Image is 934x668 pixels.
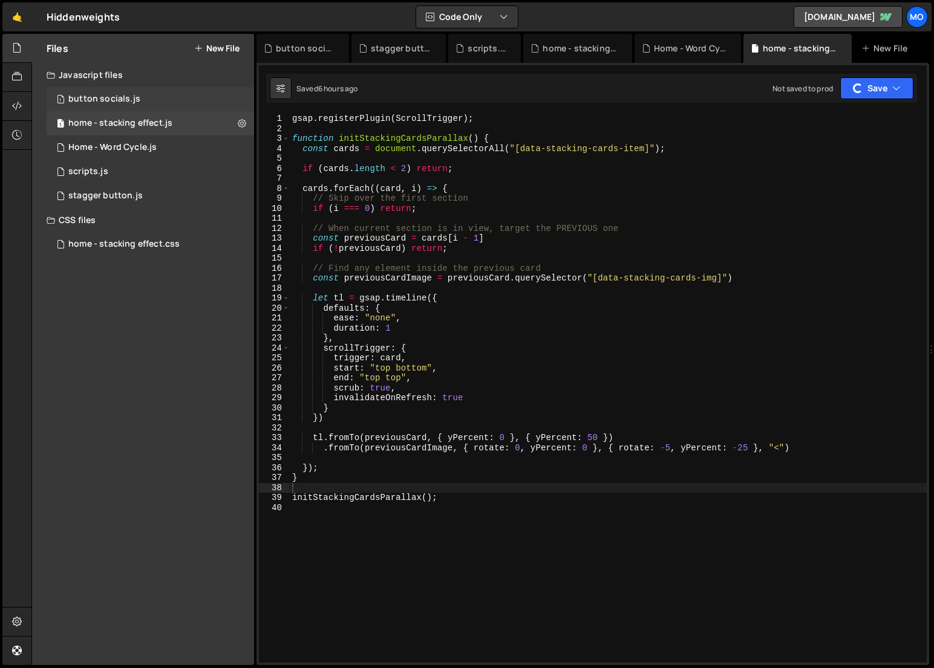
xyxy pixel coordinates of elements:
div: 6 [259,164,290,174]
div: 16703/45700.js [47,87,254,111]
div: 29 [259,393,290,403]
div: CSS files [32,208,254,232]
div: 16703/45650.js [47,111,254,135]
div: home - stacking effect.css [68,239,180,250]
div: 36 [259,463,290,473]
div: 21 [259,313,290,323]
div: 17 [259,273,290,284]
div: Not saved to prod [772,83,833,94]
div: button socials.js [68,94,140,105]
div: 34 [259,443,290,453]
div: 11 [259,213,290,224]
a: Mo [906,6,928,28]
div: 26 [259,363,290,374]
div: New File [861,42,912,54]
div: scripts.js [68,166,108,177]
div: 31 [259,413,290,423]
div: 27 [259,373,290,383]
div: 16 [259,264,290,274]
div: 25 [259,353,290,363]
div: 8 [259,184,290,194]
div: 22 [259,323,290,334]
button: New File [194,44,240,53]
div: 16703/45698.js [47,184,254,208]
div: scripts.js [468,42,506,54]
div: 19 [259,293,290,303]
div: 39 [259,493,290,503]
div: home - stacking effect.js [68,118,172,129]
a: 🤙 [2,2,32,31]
span: 1 [57,120,64,129]
div: 10 [259,204,290,214]
div: 37 [259,473,290,483]
div: Saved [296,83,358,94]
div: 28 [259,383,290,394]
div: 18 [259,284,290,294]
div: 12 [259,224,290,234]
div: 23 [259,333,290,343]
span: 1 [57,96,64,105]
div: stagger button.js [68,190,143,201]
div: 3 [259,134,290,144]
div: 33 [259,433,290,443]
div: stagger button.js [371,42,431,54]
div: Hiddenweights [47,10,120,24]
div: 15 [259,253,290,264]
div: 16703/45648.js [47,135,254,160]
div: 2 [259,124,290,134]
div: 35 [259,453,290,463]
div: 32 [259,423,290,433]
div: 16703/45695.js [47,160,254,184]
h2: Files [47,42,68,55]
div: home - stacking effect.css [543,42,617,54]
button: Save [840,77,913,99]
div: Home - Word Cycle.js [654,42,727,54]
div: 24 [259,343,290,354]
button: Code Only [416,6,518,28]
div: 30 [259,403,290,413]
div: button socials.js [276,42,335,54]
div: 6 hours ago [318,83,358,94]
div: 7 [259,173,290,184]
div: Home - Word Cycle.js [68,142,157,153]
div: 38 [259,483,290,493]
div: 1 [259,114,290,124]
div: 13 [259,233,290,244]
div: Javascript files [32,63,254,87]
a: [DOMAIN_NAME] [794,6,903,28]
div: 16703/45651.css [47,232,254,256]
div: 20 [259,303,290,314]
div: home - stacking effect.js [763,42,837,54]
div: 4 [259,144,290,154]
div: 9 [259,193,290,204]
div: 14 [259,244,290,254]
div: 5 [259,154,290,164]
div: 40 [259,503,290,513]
